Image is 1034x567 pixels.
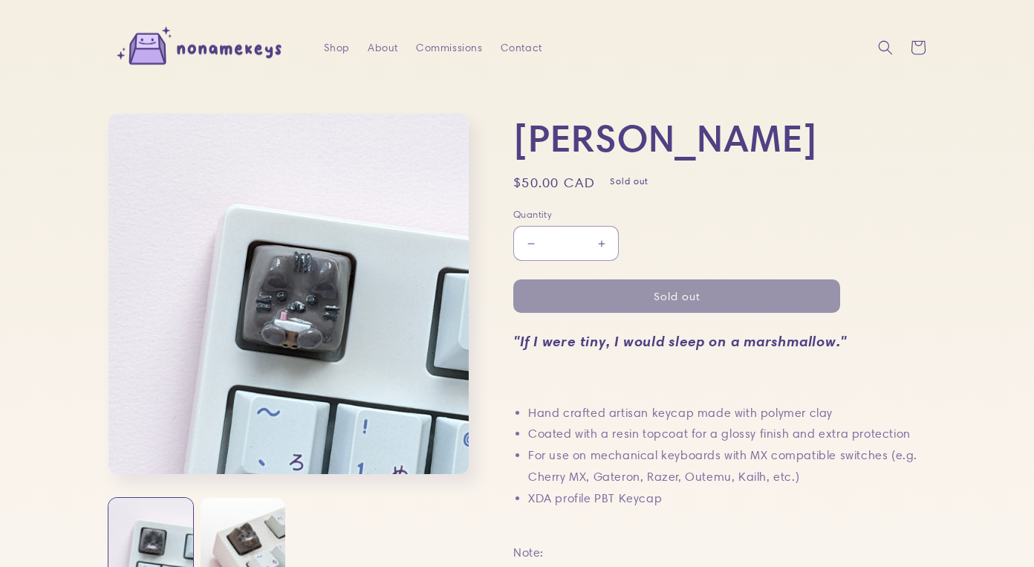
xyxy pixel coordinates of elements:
[869,31,902,64] summary: Search
[416,41,483,54] span: Commissions
[528,445,926,488] li: For use on mechanical keyboards with MX compatible switches ( )
[513,207,788,222] label: Quantity
[108,114,469,474] img: pusheen holding a boba artisan keycap
[359,32,407,63] a: About
[324,41,350,54] span: Shop
[528,424,926,445] li: Coated with a resin topcoat for a glossy finish and extra protection
[528,488,926,510] li: XDA profile PBT Keycap
[492,32,551,63] a: Contact
[315,32,359,63] a: Shop
[108,21,294,76] img: nonamekeys
[407,32,492,63] a: Commissions
[513,331,847,350] em: "If I were tiny, I would sleep on a marshmallow."
[368,41,398,54] span: About
[513,279,840,313] button: Sold out
[513,542,926,564] div: Note:
[501,41,542,54] span: Contact
[513,114,926,161] h1: [PERSON_NAME]
[528,403,926,424] li: Hand crafted artisan keycap made with polymer clay
[513,175,595,190] span: $50.00 CAD
[599,172,659,191] span: Sold out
